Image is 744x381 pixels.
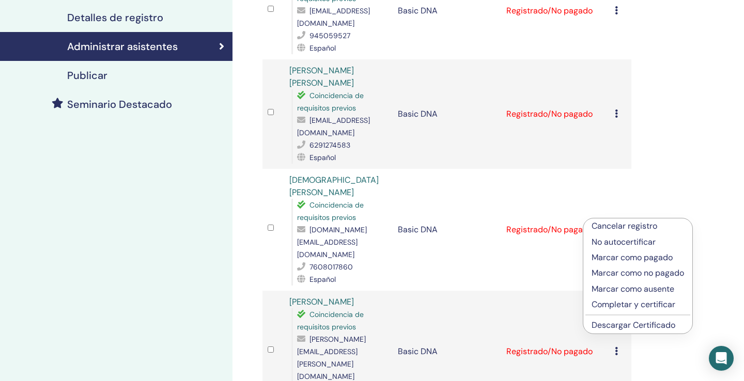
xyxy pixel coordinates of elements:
[67,98,172,110] h4: Seminario Destacado
[592,320,675,330] a: Descargar Certificado
[309,153,336,162] span: Español
[309,31,350,40] span: 945059527
[393,59,501,169] td: Basic DNA
[67,69,107,82] h4: Publicar
[309,275,336,284] span: Español
[67,40,178,53] h4: Administrar asistentes
[592,236,684,248] p: No autocertificar
[309,262,353,272] span: 7608017860
[309,43,336,53] span: Español
[289,174,379,198] a: [DEMOGRAPHIC_DATA][PERSON_NAME]
[592,267,684,279] p: Marcar como no pagado
[592,283,684,295] p: Marcar como ausente
[297,6,370,28] span: [EMAIL_ADDRESS][DOMAIN_NAME]
[289,65,354,88] a: [PERSON_NAME] [PERSON_NAME]
[393,169,501,291] td: Basic DNA
[297,116,370,137] span: [EMAIL_ADDRESS][DOMAIN_NAME]
[297,200,364,222] span: Coincidencia de requisitos previos
[309,140,350,150] span: 6291274583
[297,91,364,113] span: Coincidencia de requisitos previos
[592,251,684,264] p: Marcar como pagado
[592,220,684,232] p: Cancelar registro
[709,346,734,371] div: Open Intercom Messenger
[297,310,364,331] span: Coincidencia de requisitos previos
[297,225,367,259] span: [DOMAIN_NAME][EMAIL_ADDRESS][DOMAIN_NAME]
[67,11,163,24] h4: Detalles de registro
[592,298,684,311] p: Completar y certificar
[297,335,366,381] span: [PERSON_NAME][EMAIL_ADDRESS][PERSON_NAME][DOMAIN_NAME]
[289,296,354,307] a: [PERSON_NAME]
